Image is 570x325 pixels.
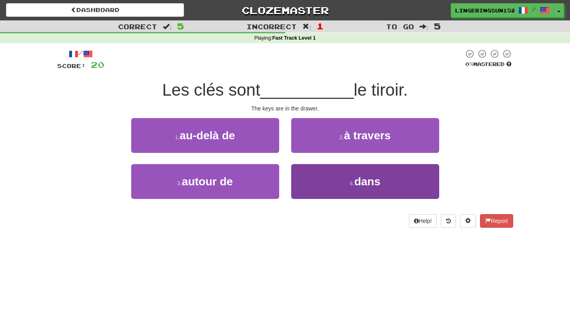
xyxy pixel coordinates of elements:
span: / [532,6,536,12]
button: Report [480,214,513,228]
small: 1 . [175,134,180,140]
a: Clozemaster [196,3,374,17]
span: 1 [317,21,324,31]
strong: Fast Track Level 1 [272,35,316,41]
button: Round history (alt+y) [441,214,456,228]
button: 1.au-delà de [131,118,279,153]
span: 5 [434,21,441,31]
small: 3 . [177,180,182,187]
button: 4.dans [291,164,439,199]
span: 0 % [465,61,473,67]
div: The keys are in the drawer. [57,104,513,112]
span: au-delà de [180,129,235,142]
div: / [57,49,104,59]
span: LingeringSun152 [455,7,514,14]
span: : [420,23,428,30]
span: __________ [260,80,354,99]
button: 2.à travers [291,118,439,153]
button: Help! [409,214,437,228]
button: 3.autour de [131,164,279,199]
div: Mastered [464,61,513,68]
span: Score: [57,62,86,69]
span: To go [386,22,414,30]
a: LingeringSun152 / [451,3,554,18]
span: à travers [344,129,391,142]
span: Les clés sont [162,80,260,99]
span: : [302,23,311,30]
small: 2 . [339,134,344,140]
span: le tiroir. [354,80,408,99]
span: 5 [177,21,184,31]
span: autour de [182,175,233,188]
span: : [163,23,172,30]
small: 4 . [350,180,354,187]
a: Dashboard [6,3,184,17]
span: dans [354,175,380,188]
span: Correct [118,22,157,30]
span: 20 [91,60,104,70]
span: Incorrect [246,22,297,30]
